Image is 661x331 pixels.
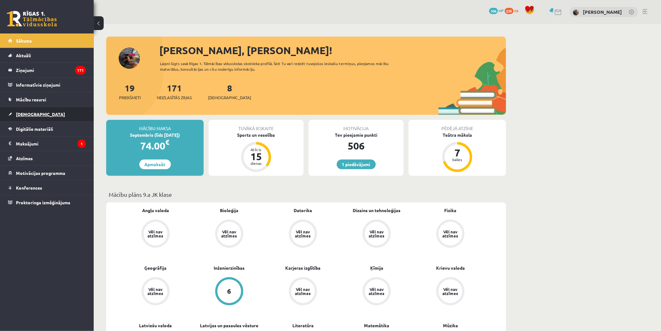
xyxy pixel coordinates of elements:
span: Aktuāli [16,53,31,58]
p: Mācību plāns 9.a JK klase [109,190,504,199]
span: xp [514,8,519,13]
legend: Ziņojumi [16,63,86,77]
a: Ziņojumi171 [8,63,86,77]
a: Vēl nav atzīmes [340,277,414,307]
a: Maksājumi1 [8,136,86,151]
span: Priekšmeti [119,94,141,101]
div: Atlicis [247,148,266,151]
a: Sports un veselība Atlicis 15 dienas [209,132,304,173]
a: 171Neizlasītās ziņas [157,82,192,101]
div: Sports un veselība [209,132,304,138]
span: Proktoringa izmēģinājums [16,200,70,205]
a: Karjeras izglītība [286,265,321,271]
div: Mācību maksa [106,120,204,132]
a: Dizains un tehnoloģijas [353,207,401,214]
div: Septembris (līdz [DATE]) [106,132,204,138]
div: Vēl nav atzīmes [368,287,385,295]
a: [DEMOGRAPHIC_DATA] [8,107,86,121]
a: Proktoringa izmēģinājums [8,195,86,210]
legend: Maksājumi [16,136,86,151]
a: Mācību resursi [8,92,86,107]
div: 15 [247,151,266,161]
span: Sākums [16,38,32,43]
a: Motivācijas programma [8,166,86,180]
i: 1 [77,140,86,148]
a: Vēl nav atzīmes [119,220,192,249]
div: Vēl nav atzīmes [294,287,312,295]
a: Ģeogrāfija [145,265,167,271]
span: Atzīmes [16,155,33,161]
a: Latviešu valoda [139,322,172,329]
div: 506 [309,138,404,153]
div: Teātra māksla [409,132,506,138]
a: 19Priekšmeti [119,82,141,101]
span: Digitālie materiāli [16,126,53,132]
div: Vēl nav atzīmes [147,230,164,238]
a: Digitālie materiāli [8,122,86,136]
a: Literatūra [292,322,314,329]
span: € [166,138,170,147]
span: Mācību resursi [16,97,46,102]
img: Evelīna Bernatoviča [573,9,579,16]
a: Inženierzinības [214,265,245,271]
a: Bioloģija [220,207,239,214]
div: Tuvākā ieskaite [209,120,304,132]
span: 506 [489,8,498,14]
a: Sākums [8,33,86,48]
div: dienas [247,161,266,165]
div: Vēl nav atzīmes [368,230,385,238]
a: Datorika [294,207,312,214]
span: mP [499,8,504,13]
div: Vēl nav atzīmes [442,230,459,238]
div: Laipni lūgts savā Rīgas 1. Tālmācības vidusskolas skolnieka profilā. Šeit Tu vari redzēt tuvojošo... [160,61,400,72]
a: Atzīmes [8,151,86,165]
a: Apmaksāt [139,160,171,169]
span: [DEMOGRAPHIC_DATA] [208,94,251,101]
div: Vēl nav atzīmes [147,287,164,295]
a: Vēl nav atzīmes [340,220,414,249]
a: Ķīmija [370,265,383,271]
a: Informatīvie ziņojumi [8,78,86,92]
div: Tev pieejamie punkti [309,132,404,138]
div: Vēl nav atzīmes [294,230,312,238]
a: Angļu valoda [142,207,169,214]
div: Motivācija [309,120,404,132]
div: Pēdējā atzīme [409,120,506,132]
span: Neizlasītās ziņas [157,94,192,101]
a: Vēl nav atzīmes [266,277,340,307]
div: 7 [448,148,467,158]
a: Vēl nav atzīmes [414,220,487,249]
a: Vēl nav atzīmes [414,277,487,307]
a: Mūzika [443,322,458,329]
a: Teātra māksla 7 balles [409,132,506,173]
span: 230 [505,8,514,14]
div: 74.00 [106,138,204,153]
a: Vēl nav atzīmes [192,220,266,249]
a: Vēl nav atzīmes [266,220,340,249]
a: 1 piedāvājumi [337,160,376,169]
a: 8[DEMOGRAPHIC_DATA] [208,82,251,101]
a: [PERSON_NAME] [583,9,622,15]
div: 6 [227,288,231,295]
div: [PERSON_NAME], [PERSON_NAME]! [159,43,506,58]
legend: Informatīvie ziņojumi [16,78,86,92]
a: Rīgas 1. Tālmācības vidusskola [7,11,57,27]
a: Konferences [8,181,86,195]
span: Motivācijas programma [16,170,65,176]
a: Fizika [445,207,457,214]
span: Konferences [16,185,42,191]
div: Vēl nav atzīmes [442,287,459,295]
a: Aktuāli [8,48,86,63]
span: [DEMOGRAPHIC_DATA] [16,111,65,117]
a: 230 xp [505,8,522,13]
a: Vēl nav atzīmes [119,277,192,307]
i: 171 [75,66,86,74]
a: 6 [192,277,266,307]
div: balles [448,158,467,161]
a: Krievu valoda [436,265,465,271]
a: 506 mP [489,8,504,13]
a: Latvijas un pasaules vēsture [200,322,259,329]
div: Vēl nav atzīmes [221,230,238,238]
a: Matemātika [364,322,390,329]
